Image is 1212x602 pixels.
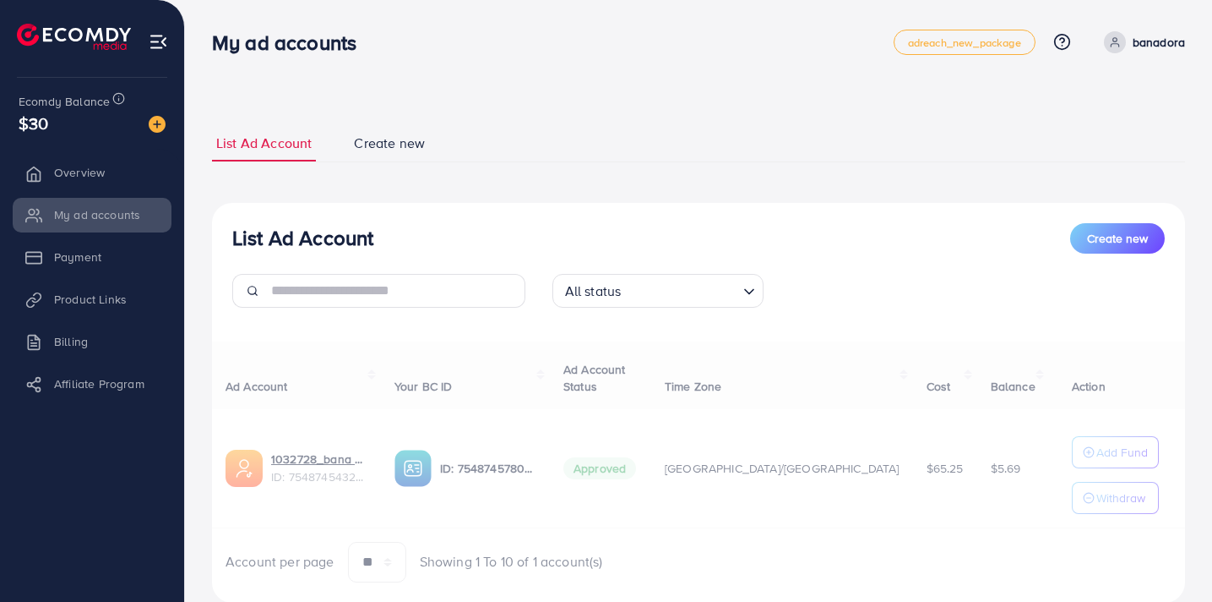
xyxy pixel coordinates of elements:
input: Search for option [626,276,736,304]
div: Search for option [552,274,764,308]
span: Create new [1087,230,1148,247]
img: logo [17,24,131,50]
img: image [149,116,166,133]
span: $30 [19,111,48,135]
h3: My ad accounts [212,30,370,55]
a: adreach_new_package [894,30,1035,55]
span: List Ad Account [216,134,312,153]
h3: List Ad Account [232,226,373,250]
a: banadora [1097,31,1185,53]
img: menu [149,32,168,52]
span: Ecomdy Balance [19,93,110,110]
span: Create new [354,134,425,153]
p: banadora [1133,32,1185,52]
span: adreach_new_package [908,37,1021,48]
span: All status [562,279,625,304]
button: Create new [1070,223,1165,254]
